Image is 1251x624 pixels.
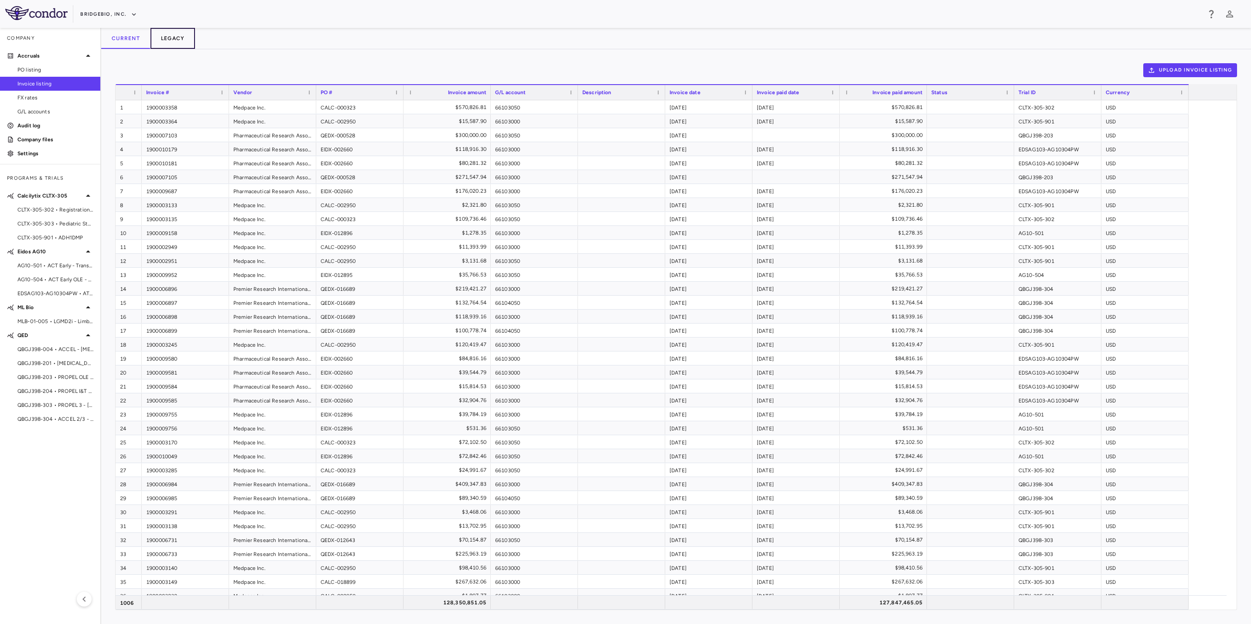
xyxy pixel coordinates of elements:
[665,282,752,295] div: [DATE]
[116,170,142,184] div: 6
[142,379,229,393] div: 1900009584
[229,379,316,393] div: Pharmaceutical Research Associates,
[752,491,840,505] div: [DATE]
[142,449,229,463] div: 1900010049
[142,100,229,114] div: 1900003358
[142,282,229,295] div: 1900006896
[491,477,578,491] div: 66103000
[316,282,403,295] div: QEDX-016689
[116,310,142,323] div: 16
[142,351,229,365] div: 1900009580
[80,7,137,21] button: BridgeBio, Inc.
[1101,435,1189,449] div: USD
[142,407,229,421] div: 1900009755
[316,100,403,114] div: CALC-000323
[752,407,840,421] div: [DATE]
[1101,100,1189,114] div: USD
[316,338,403,351] div: CALC-002950
[5,6,68,20] img: logo-full-SnFGN8VE.png
[229,477,316,491] div: Premier Research International LLC
[17,373,93,381] span: QBGJ398-203 • PROPEL OLE - [MEDICAL_DATA]
[116,156,142,170] div: 5
[752,505,840,518] div: [DATE]
[316,435,403,449] div: CALC-000323
[116,114,142,128] div: 2
[1101,491,1189,505] div: USD
[142,240,229,253] div: 1900002949
[142,170,229,184] div: 1900007105
[229,184,316,198] div: Pharmaceutical Research Associates,
[1014,421,1101,435] div: AG10-501
[665,324,752,337] div: [DATE]
[752,310,840,323] div: [DATE]
[17,206,93,214] span: CLTX-305-302 • Registrational & LTE - ADH1
[491,449,578,463] div: 66103050
[665,212,752,225] div: [DATE]
[491,156,578,170] div: 66103000
[491,296,578,309] div: 66104050
[229,505,316,518] div: Medpace Inc.
[1014,184,1101,198] div: EDSAG103-AG10304PW
[116,198,142,211] div: 8
[1014,170,1101,184] div: QBGJ398-203
[1101,282,1189,295] div: USD
[116,505,142,518] div: 30
[142,142,229,156] div: 1900010179
[316,449,403,463] div: EIDX-012896
[665,463,752,477] div: [DATE]
[491,282,578,295] div: 66103000
[1143,63,1237,77] button: Upload invoice listing
[1101,128,1189,142] div: USD
[1014,142,1101,156] div: EDSAG103-AG10304PW
[665,240,752,253] div: [DATE]
[17,150,93,157] p: Settings
[752,156,840,170] div: [DATE]
[17,94,93,102] span: FX rates
[229,128,316,142] div: Pharmaceutical Research Associates,
[116,226,142,239] div: 10
[491,198,578,211] div: 66103050
[17,401,93,409] span: QBGJ398-303 • PROPEL 3 - [MEDICAL_DATA]
[142,463,229,477] div: 1900003285
[1101,477,1189,491] div: USD
[491,240,578,253] div: 66103000
[1014,491,1101,505] div: QBGJ398-304
[1101,184,1189,198] div: USD
[116,421,142,435] div: 24
[142,393,229,407] div: 1900009585
[1014,114,1101,128] div: CLTX-305-901
[1101,156,1189,170] div: USD
[1101,338,1189,351] div: USD
[1101,254,1189,267] div: USD
[1101,365,1189,379] div: USD
[229,351,316,365] div: Pharmaceutical Research Associates,
[1101,505,1189,518] div: USD
[665,491,752,505] div: [DATE]
[142,477,229,491] div: 1900006984
[229,421,316,435] div: Medpace Inc.
[229,114,316,128] div: Medpace Inc.
[316,198,403,211] div: CALC-002950
[1014,296,1101,309] div: QBGJ398-304
[491,365,578,379] div: 66103000
[17,248,83,256] p: Eidos AG10
[229,407,316,421] div: Medpace Inc.
[116,435,142,449] div: 25
[491,463,578,477] div: 66103050
[1014,505,1101,518] div: CLTX-305-901
[17,52,83,60] p: Accruals
[491,170,578,184] div: 66103000
[229,491,316,505] div: Premier Research International LLC
[116,268,142,281] div: 13
[491,268,578,281] div: 66103050
[665,393,752,407] div: [DATE]
[752,393,840,407] div: [DATE]
[316,505,403,518] div: CALC-002950
[316,393,403,407] div: EIDX-002660
[491,226,578,239] div: 66103000
[1014,226,1101,239] div: AG10-501
[665,268,752,281] div: [DATE]
[665,407,752,421] div: [DATE]
[229,212,316,225] div: Medpace Inc.
[491,212,578,225] div: 66103050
